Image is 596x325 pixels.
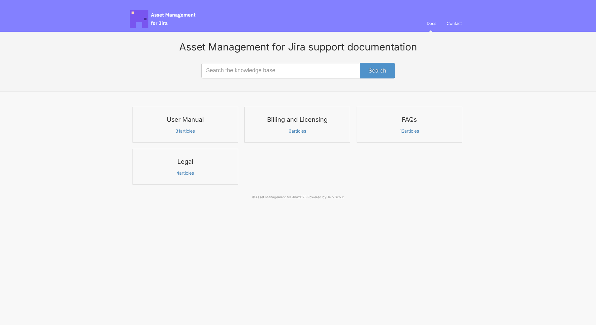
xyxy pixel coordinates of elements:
p: articles [137,128,234,134]
a: Asset Management for Jira [258,195,298,199]
a: User Manual 31articles [132,107,238,143]
span: 4 [177,170,180,176]
h3: FAQs [361,115,458,124]
a: Docs [423,15,442,32]
p: articles [361,128,458,134]
a: Contact [443,15,466,32]
span: 12 [401,128,405,134]
span: 31 [176,128,180,134]
h3: User Manual [137,115,234,124]
span: Powered by [307,195,341,199]
a: Billing and Licensing 6articles [244,107,350,143]
p: articles [248,128,346,134]
button: Search [360,63,395,78]
p: articles [137,170,234,176]
span: Search [368,68,386,74]
span: 6 [289,128,292,134]
a: Legal 4articles [132,149,238,185]
a: Help Scout [325,195,341,199]
h3: Legal [137,158,234,166]
span: Asset Management for Jira Docs [130,10,196,28]
a: FAQs 12articles [357,107,462,143]
input: Search the knowledge base [201,63,395,78]
h3: Billing and Licensing [248,115,346,124]
p: © 2025. [130,195,466,200]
